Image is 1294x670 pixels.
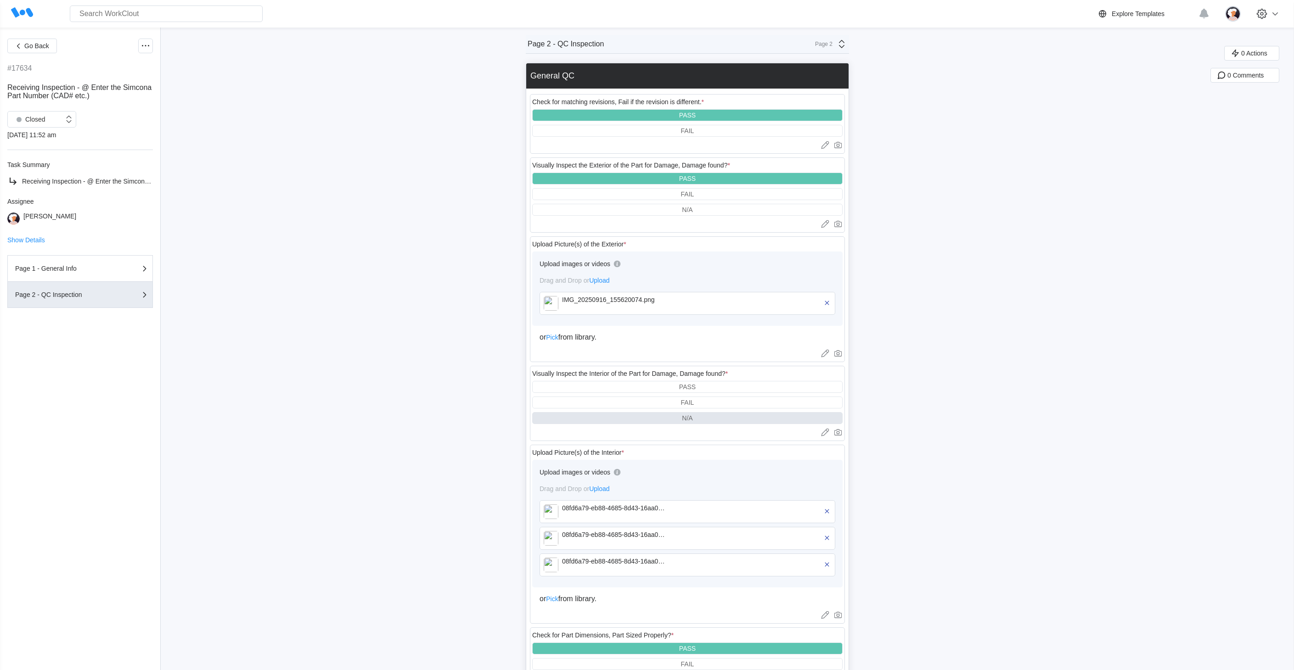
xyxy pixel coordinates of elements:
[7,84,152,100] span: Receiving Inspection - @ Enter the Simcona Part Number (CAD# etc.)
[23,212,76,225] div: [PERSON_NAME]
[22,178,222,185] span: Receiving Inspection - @ Enter the Simcona Part Number (CAD# etc.)
[540,469,610,476] div: Upload images or videos
[681,190,694,198] div: FAIL
[540,260,610,268] div: Upload images or videos
[546,595,558,603] span: Pick
[7,198,153,205] div: Assignee
[1227,72,1264,78] span: 0 Comments
[679,645,696,652] div: PASS
[681,399,694,406] div: FAIL
[1210,68,1279,83] button: 0 Comments
[532,162,730,169] div: Visually Inspect the Exterior of the Part for Damage, Damage found?
[679,175,696,182] div: PASS
[7,237,45,243] button: Show Details
[544,504,558,519] img: 397a50b1-a814-415e-ab9d-f43d1a02f195
[12,113,45,126] div: Closed
[810,41,833,47] div: Page 2
[1241,50,1267,56] span: 0 Actions
[532,449,624,456] div: Upload Picture(s) of the Interior
[530,71,574,81] div: General QC
[15,265,107,272] div: Page 1 - General Info
[562,296,668,303] div: IMG_20250916_155620074.png
[562,531,668,538] div: 08fd6a79-eb88-4685-8d43-16aa090b6e0a conv 2.jpeg
[7,282,153,308] button: Page 2 - QC Inspection
[15,291,107,298] div: Page 2 - QC Inspection
[679,112,696,119] div: PASS
[7,131,153,139] div: [DATE] 11:52 am
[562,558,668,565] div: 08fd6a79-eb88-4685-8d43-16aa090b6e0a conv 3.jpeg
[7,212,20,225] img: user-4.png
[70,6,263,22] input: Search WorkClout
[7,39,57,53] button: Go Back
[544,558,558,572] img: fc682466-71a8-43ae-a98d-f3a41146c6e9
[1097,8,1194,19] a: Explore Templates
[682,414,692,422] div: N/A
[562,504,668,512] div: 08fd6a79-eb88-4685-8d43-16aa090b6e0a conv 1.jpeg
[532,370,728,377] div: Visually Inspect the Interior of the Part for Damage, Damage found?
[24,43,49,49] span: Go Back
[1112,10,1165,17] div: Explore Templates
[7,161,153,168] div: Task Summary
[7,255,153,282] button: Page 1 - General Info
[532,631,674,639] div: Check for Part Dimensions, Part Sized Properly?
[1225,6,1241,22] img: user-4.png
[1224,46,1279,61] button: 0 Actions
[681,660,694,668] div: FAIL
[7,176,153,187] a: Receiving Inspection - @ Enter the Simcona Part Number (CAD# etc.)
[540,485,610,492] span: Drag and Drop or
[540,595,835,603] div: or from library.
[589,485,609,492] span: Upload
[589,277,609,284] span: Upload
[7,64,32,73] div: #17634
[528,40,604,48] div: Page 2 - QC Inspection
[532,240,626,248] div: Upload Picture(s) of the Exterior
[679,383,696,391] div: PASS
[682,206,692,213] div: N/A
[540,333,835,341] div: or from library.
[546,334,558,341] span: Pick
[540,277,610,284] span: Drag and Drop or
[544,531,558,546] img: 5dd5e289-5a44-4f11-8766-b703d7923b82
[681,127,694,134] div: FAIL
[544,296,558,311] img: 1edb4b7f-9046-43a9-bb9b-4cf59a77f470
[532,98,704,106] div: Check for matching revisions, Fail if the revision is different.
